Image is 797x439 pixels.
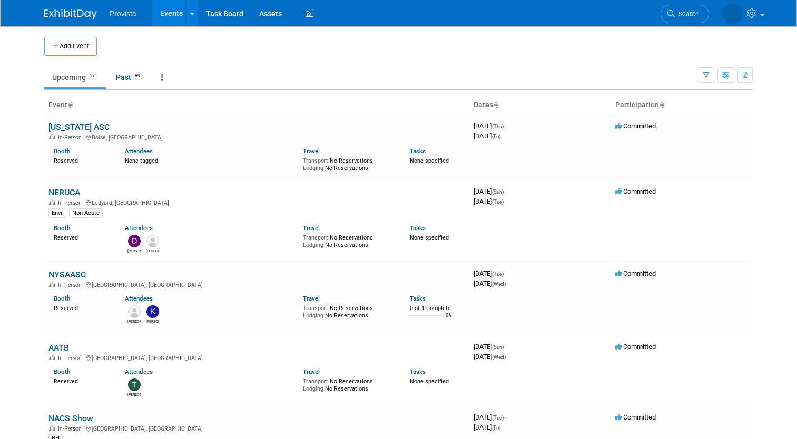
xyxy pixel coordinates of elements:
[474,197,504,205] span: [DATE]
[44,67,106,87] a: Upcoming17
[127,318,141,324] div: Vince Gay
[659,101,664,109] a: Sort by Participation Type
[146,247,159,254] div: Allyson Freeman
[54,376,109,385] div: Reserved
[69,208,103,218] div: Non-Acute
[303,165,325,172] span: Lodging:
[49,355,55,360] img: In-Person Event
[615,413,656,421] span: Committed
[410,368,426,375] a: Tasks
[474,353,506,361] span: [DATE]
[58,355,85,362] span: In-Person
[474,343,507,351] span: [DATE]
[474,132,500,140] span: [DATE]
[615,122,656,130] span: Committed
[132,72,143,80] span: 89
[410,147,426,155] a: Tasks
[303,155,394,172] div: No Reservations No Reservations
[303,234,330,241] span: Transport:
[474,122,507,130] span: [DATE]
[127,247,141,254] div: Debbie Treat
[492,425,500,431] span: (Fri)
[492,189,504,195] span: (Sun)
[303,232,394,248] div: No Reservations No Reservations
[492,281,506,287] span: (Wed)
[303,368,320,375] a: Travel
[49,199,55,205] img: In-Person Event
[410,378,449,385] span: None specified
[44,37,97,56] button: Add Event
[303,295,320,302] a: Travel
[611,96,753,114] th: Participation
[110,9,136,18] span: Provista
[661,5,709,23] a: Search
[58,134,85,141] span: In-Person
[54,224,70,232] a: Booth
[146,305,159,318] img: Kyle Walter
[492,134,500,139] span: (Fri)
[410,224,426,232] a: Tasks
[48,122,110,132] a: [US_STATE] ASC
[146,318,159,324] div: Kyle Walter
[492,124,504,129] span: (Thu)
[505,413,507,421] span: -
[146,235,159,247] img: Allyson Freeman
[44,96,469,114] th: Event
[48,424,465,432] div: [GEOGRAPHIC_DATA], [GEOGRAPHIC_DATA]
[492,344,504,350] span: (Sun)
[48,353,465,362] div: [GEOGRAPHIC_DATA], [GEOGRAPHIC_DATA]
[303,305,330,312] span: Transport:
[125,155,295,165] div: None tagged
[54,295,70,302] a: Booth
[48,198,465,206] div: Ledyard, [GEOGRAPHIC_DATA]
[410,157,449,164] span: None specified
[303,224,320,232] a: Travel
[410,234,449,241] span: None specified
[505,270,507,277] span: -
[493,101,498,109] a: Sort by Start Date
[492,354,506,360] span: (Wed)
[505,122,507,130] span: -
[492,415,504,421] span: (Tue)
[474,270,507,277] span: [DATE]
[48,133,465,141] div: Boise, [GEOGRAPHIC_DATA]
[54,303,109,312] div: Reserved
[44,9,97,19] img: ExhibitDay
[86,72,98,80] span: 17
[474,423,500,431] span: [DATE]
[49,425,55,431] img: In-Person Event
[128,235,141,247] img: Debbie Treat
[48,208,65,218] div: Envi
[615,270,656,277] span: Committed
[48,413,93,423] a: NACS Show
[303,147,320,155] a: Travel
[303,242,325,248] span: Lodging:
[48,280,465,288] div: [GEOGRAPHIC_DATA], [GEOGRAPHIC_DATA]
[54,368,70,375] a: Booth
[58,199,85,206] span: In-Person
[128,305,141,318] img: Vince Gay
[58,282,85,288] span: In-Person
[48,270,86,280] a: NYSAASC
[49,134,55,139] img: In-Person Event
[303,385,325,392] span: Lodging:
[49,282,55,287] img: In-Person Event
[127,391,141,397] div: Ted Vanzante
[505,343,507,351] span: -
[615,187,656,195] span: Committed
[615,343,656,351] span: Committed
[469,96,611,114] th: Dates
[474,413,507,421] span: [DATE]
[492,271,504,277] span: (Tue)
[446,313,452,327] td: 0%
[303,303,394,319] div: No Reservations No Reservations
[48,187,80,197] a: NERUCA
[128,378,141,391] img: Ted Vanzante
[67,101,73,109] a: Sort by Event Name
[125,295,153,302] a: Attendees
[54,155,109,165] div: Reserved
[303,376,394,392] div: No Reservations No Reservations
[125,224,153,232] a: Attendees
[723,4,743,24] img: Shai Davis
[303,378,330,385] span: Transport:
